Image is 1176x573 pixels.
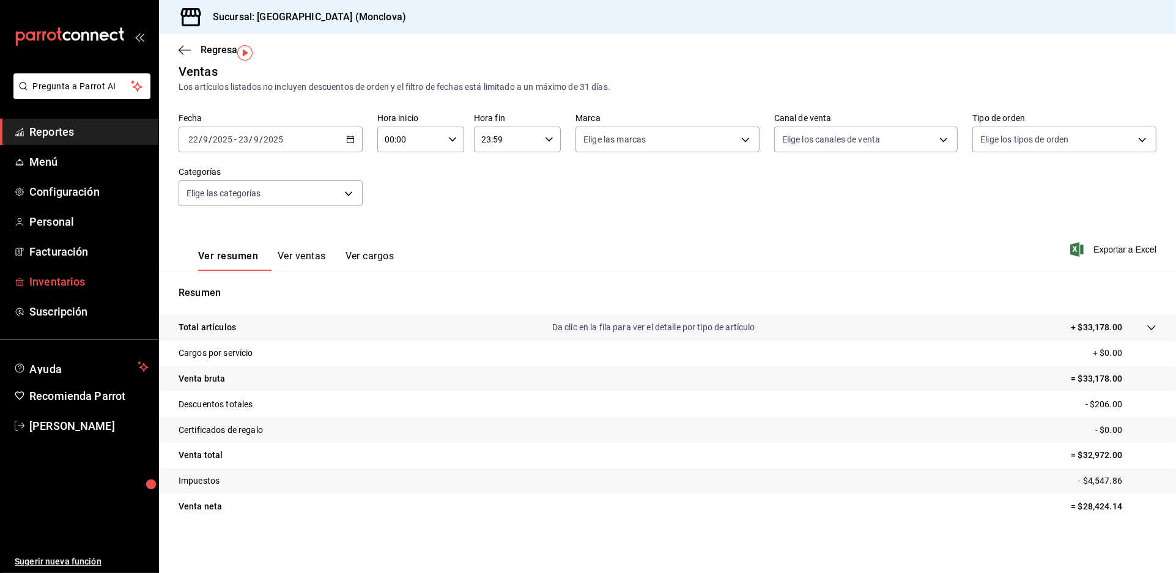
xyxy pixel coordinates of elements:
div: Ventas [179,62,218,81]
p: Venta total [179,449,223,462]
span: Reportes [29,124,149,140]
span: Inventarios [29,273,149,290]
span: Sugerir nueva función [15,555,149,568]
span: Regresar [201,44,241,56]
button: open_drawer_menu [135,32,144,42]
p: = $33,178.00 [1071,372,1156,385]
label: Categorías [179,168,363,177]
img: Tooltip marker [237,45,253,61]
input: ---- [263,135,284,144]
p: - $206.00 [1085,398,1156,411]
button: Pregunta a Parrot AI [13,73,150,99]
span: Suscripción [29,303,149,320]
p: Certificados de regalo [179,424,263,437]
p: + $0.00 [1093,347,1156,360]
button: Ver ventas [278,250,326,271]
span: / [209,135,212,144]
input: -- [188,135,199,144]
div: navigation tabs [198,250,394,271]
span: Personal [29,213,149,230]
p: Resumen [179,286,1156,300]
span: Elige las categorías [187,187,261,199]
p: Impuestos [179,475,220,487]
p: Descuentos totales [179,398,253,411]
div: Los artículos listados no incluyen descuentos de orden y el filtro de fechas está limitado a un m... [179,81,1156,94]
input: -- [238,135,249,144]
p: Cargos por servicio [179,347,253,360]
span: / [199,135,202,144]
span: Elige los canales de venta [782,133,880,146]
span: Menú [29,153,149,170]
label: Canal de venta [774,114,958,123]
label: Marca [575,114,760,123]
h3: Sucursal: [GEOGRAPHIC_DATA] (Monclova) [203,10,406,24]
span: Configuración [29,183,149,200]
span: Pregunta a Parrot AI [33,80,131,93]
p: Venta bruta [179,372,225,385]
p: - $0.00 [1095,424,1156,437]
span: Elige los tipos de orden [980,133,1068,146]
p: - $4,547.86 [1079,475,1156,487]
button: Ver resumen [198,250,258,271]
label: Tipo de orden [972,114,1156,123]
p: + $33,178.00 [1071,321,1122,334]
label: Hora inicio [377,114,464,123]
p: Da clic en la fila para ver el detalle por tipo de artículo [552,321,755,334]
span: / [259,135,263,144]
span: Facturación [29,243,149,260]
span: Elige las marcas [583,133,646,146]
input: ---- [212,135,233,144]
a: Pregunta a Parrot AI [9,89,150,102]
label: Hora fin [474,114,561,123]
input: -- [253,135,259,144]
p: = $32,972.00 [1071,449,1156,462]
button: Regresar [179,44,241,56]
span: - [234,135,237,144]
label: Fecha [179,114,363,123]
p: Total artículos [179,321,236,334]
span: / [249,135,253,144]
input: -- [202,135,209,144]
span: Recomienda Parrot [29,388,149,404]
button: Ver cargos [346,250,394,271]
span: [PERSON_NAME] [29,418,149,434]
p: Venta neta [179,500,222,513]
button: Exportar a Excel [1073,242,1156,257]
p: = $28,424.14 [1071,500,1156,513]
span: Ayuda [29,360,133,374]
